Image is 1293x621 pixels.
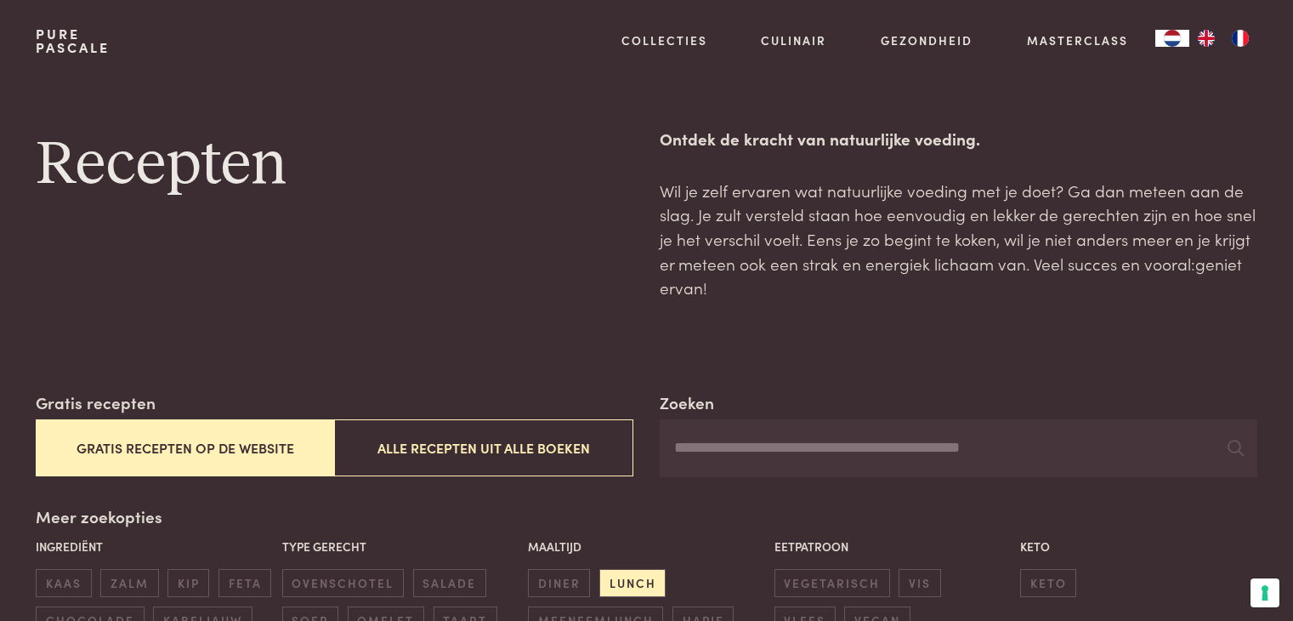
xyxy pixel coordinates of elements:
button: Uw voorkeuren voor toestemming voor trackingtechnologieën [1250,578,1279,607]
p: Keto [1020,538,1257,555]
ul: Language list [1189,30,1257,47]
span: kip [167,569,209,597]
span: ovenschotel [282,569,404,597]
p: Wil je zelf ervaren wat natuurlijke voeding met je doet? Ga dan meteen aan de slag. Je zult verst... [660,179,1256,300]
span: kaas [36,569,91,597]
span: vegetarisch [774,569,890,597]
a: Gezondheid [881,31,973,49]
a: Culinair [761,31,826,49]
span: vis [899,569,940,597]
a: EN [1189,30,1223,47]
span: zalm [100,569,158,597]
a: Collecties [621,31,707,49]
a: NL [1155,30,1189,47]
p: Ingrediënt [36,538,273,555]
span: feta [218,569,271,597]
label: Gratis recepten [36,390,156,415]
div: Language [1155,30,1189,47]
aside: Language selected: Nederlands [1155,30,1257,47]
p: Eetpatroon [774,538,1012,555]
a: PurePascale [36,27,110,54]
h1: Recepten [36,127,632,203]
label: Zoeken [660,390,714,415]
a: FR [1223,30,1257,47]
span: salade [413,569,486,597]
strong: Ontdek de kracht van natuurlijke voeding. [660,127,980,150]
button: Alle recepten uit alle boeken [334,419,632,476]
span: lunch [599,569,666,597]
span: keto [1020,569,1076,597]
a: Masterclass [1027,31,1128,49]
p: Type gerecht [282,538,519,555]
span: diner [528,569,590,597]
button: Gratis recepten op de website [36,419,334,476]
p: Maaltijd [528,538,765,555]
